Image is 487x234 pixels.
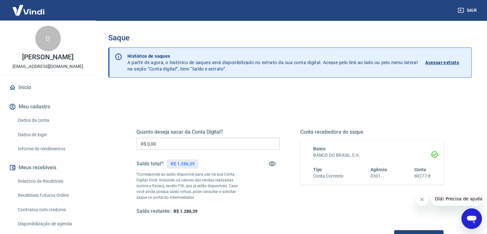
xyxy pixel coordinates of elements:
[171,161,194,167] p: R$ 1.286,39
[136,208,171,215] h5: Saldo restante:
[313,167,322,172] span: Tipo
[8,100,88,114] button: Meu cadastro
[127,53,418,72] p: A partir de agora, o histórico de saques será disponibilizado no extrato da sua conta digital. Ac...
[15,175,88,188] a: Relatório de Recebíveis
[370,167,387,172] span: Agência
[313,173,343,180] h6: Conta Corrente
[425,53,466,72] a: Acessar extrato
[15,217,88,230] a: Disponibilização de agenda
[15,142,88,155] a: Informe de rendimentos
[300,129,444,135] h5: Conta recebedora do saque
[136,171,244,200] p: *Corresponde ao saldo disponível para uso na sua Conta Digital Vindi. Incluindo os valores das ve...
[313,152,431,159] h6: BANCO DO BRASIL S.A.
[108,33,472,42] h3: Saque
[414,167,426,172] span: Conta
[22,54,73,61] p: [PERSON_NAME]
[174,209,197,214] span: R$ 1.286,39
[136,161,164,167] h5: Saldo total*:
[461,208,482,229] iframe: Botão para abrir a janela de mensagens
[431,192,482,206] iframe: Mensagem da empresa
[15,114,88,127] a: Dados da conta
[4,4,54,10] span: Olá! Precisa de ajuda?
[15,203,88,216] a: Contratos com credores
[414,173,431,180] h6: 69277-8
[136,129,280,135] h5: Quanto deseja sacar da Conta Digital?
[425,59,459,66] p: Acessar extrato
[8,0,49,20] img: Vindi
[416,193,428,206] iframe: Fechar mensagem
[370,173,387,180] h6: 0301
[313,146,326,151] span: Banco
[456,4,479,16] button: Sair
[12,63,83,70] p: [EMAIL_ADDRESS][DOMAIN_NAME]
[15,128,88,141] a: Dados de login
[127,53,418,59] p: Histórico de saques
[8,161,88,175] button: Meus recebíveis
[35,26,61,51] div: D
[15,189,88,202] a: Recebíveis Futuros Online
[8,80,88,95] a: Início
